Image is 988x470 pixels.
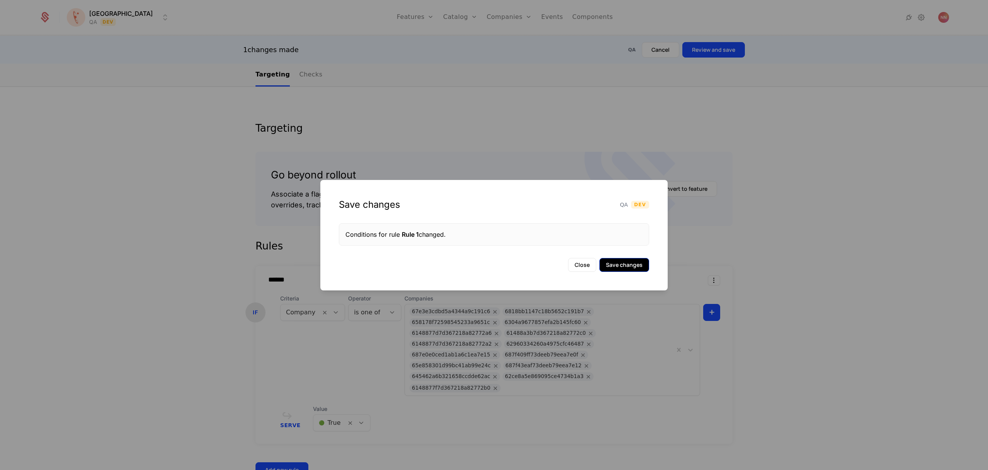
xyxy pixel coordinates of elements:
[620,201,628,209] span: QA
[631,201,649,209] span: Dev
[402,231,419,238] span: Rule 1
[345,230,643,239] div: Conditions for rule changed.
[568,258,596,272] button: Close
[599,258,649,272] button: Save changes
[339,199,400,211] div: Save changes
